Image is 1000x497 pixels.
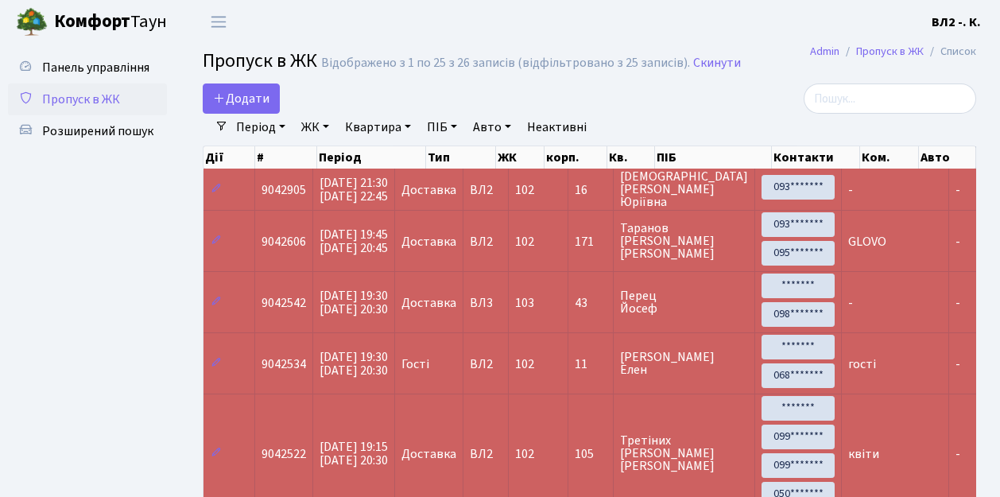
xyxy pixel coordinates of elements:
[203,47,317,75] span: Пропуск в ЖК
[955,181,960,199] span: -
[955,233,960,250] span: -
[810,43,839,60] a: Admin
[262,355,306,373] span: 9042534
[470,297,502,309] span: ВЛ3
[693,56,741,71] a: Скинути
[919,146,976,169] th: Авто
[545,146,607,169] th: корп.
[848,233,886,250] span: GLOVO
[320,174,388,205] span: [DATE] 21:30 [DATE] 22:45
[401,235,456,248] span: Доставка
[401,184,456,196] span: Доставка
[575,235,607,248] span: 171
[320,226,388,257] span: [DATE] 19:45 [DATE] 20:45
[426,146,496,169] th: Тип
[470,235,502,248] span: ВЛ2
[607,146,655,169] th: Кв.
[786,35,1000,68] nav: breadcrumb
[856,43,924,60] a: Пропуск в ЖК
[401,297,456,309] span: Доставка
[848,181,853,199] span: -
[470,448,502,460] span: ВЛ2
[320,348,388,379] span: [DATE] 19:30 [DATE] 20:30
[8,115,167,147] a: Розширений пошук
[620,351,748,376] span: [PERSON_NAME] Елен
[42,91,120,108] span: Пропуск в ЖК
[213,90,269,107] span: Додати
[515,181,534,199] span: 102
[470,358,502,371] span: ВЛ2
[421,114,463,141] a: ПІБ
[203,83,280,114] a: Додати
[317,146,426,169] th: Період
[515,233,534,250] span: 102
[339,114,417,141] a: Квартира
[496,146,545,169] th: ЖК
[320,438,388,469] span: [DATE] 19:15 [DATE] 20:30
[8,52,167,83] a: Панель управління
[955,294,960,312] span: -
[955,445,960,463] span: -
[575,358,607,371] span: 11
[848,445,879,463] span: квіти
[955,355,960,373] span: -
[924,43,976,60] li: Список
[515,355,534,373] span: 102
[515,294,534,312] span: 103
[848,294,853,312] span: -
[575,184,607,196] span: 16
[42,59,149,76] span: Панель управління
[401,448,456,460] span: Доставка
[8,83,167,115] a: Пропуск в ЖК
[620,222,748,260] span: Таранов [PERSON_NAME] [PERSON_NAME]
[262,445,306,463] span: 9042522
[262,294,306,312] span: 9042542
[848,355,876,373] span: гості
[203,146,255,169] th: Дії
[320,287,388,318] span: [DATE] 19:30 [DATE] 20:30
[255,146,317,169] th: #
[772,146,859,169] th: Контакти
[655,146,772,169] th: ПІБ
[199,9,238,35] button: Переключити навігацію
[42,122,153,140] span: Розширений пошук
[401,358,429,371] span: Гості
[860,146,920,169] th: Ком.
[262,233,306,250] span: 9042606
[620,289,748,315] span: Перец Йосеф
[804,83,976,114] input: Пошук...
[262,181,306,199] span: 9042905
[932,14,981,31] b: ВЛ2 -. К.
[467,114,517,141] a: Авто
[515,445,534,463] span: 102
[620,434,748,472] span: Третіних [PERSON_NAME] [PERSON_NAME]
[321,56,690,71] div: Відображено з 1 по 25 з 26 записів (відфільтровано з 25 записів).
[575,448,607,460] span: 105
[620,170,748,208] span: [DEMOGRAPHIC_DATA] [PERSON_NAME] Юріївна
[54,9,167,36] span: Таун
[932,13,981,32] a: ВЛ2 -. К.
[16,6,48,38] img: logo.png
[521,114,593,141] a: Неактивні
[54,9,130,34] b: Комфорт
[575,297,607,309] span: 43
[230,114,292,141] a: Період
[295,114,335,141] a: ЖК
[470,184,502,196] span: ВЛ2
